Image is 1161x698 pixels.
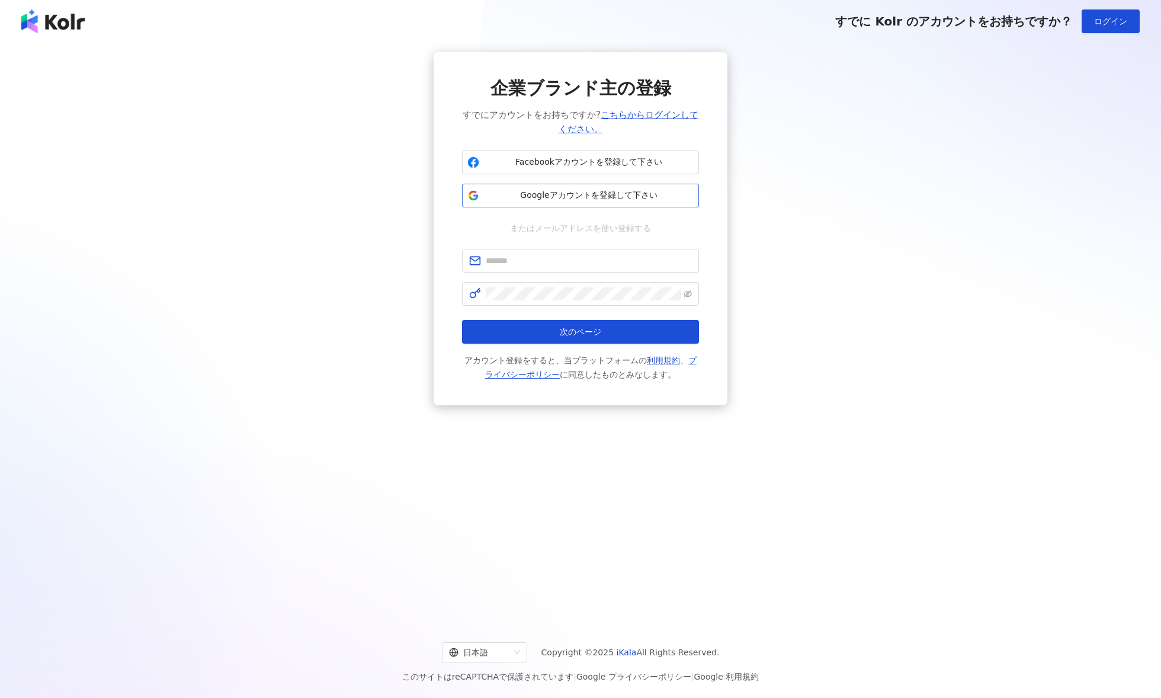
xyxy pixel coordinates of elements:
[541,645,720,659] span: Copyright © 2025 All Rights Reserved.
[1082,9,1140,33] button: ログイン
[462,108,699,136] span: すでにアカウントをお持ちですか?
[462,320,699,344] button: 次のページ
[462,353,699,382] span: アカウント登録をすると、当プラットフォームの 、 に同意したものとみなします。
[484,190,694,201] span: Googleアカウントを登録して下さい
[560,327,601,337] span: 次のページ
[573,672,576,681] span: |
[576,672,691,681] a: Google プライバシーポリシー
[1094,17,1127,26] span: ログイン
[502,222,659,235] span: またはメールアドレスを使い登録する
[694,672,759,681] a: Google 利用規約
[684,290,692,298] span: eye-invisible
[559,110,698,135] a: こちらからログインしてください。
[490,76,671,101] span: 企業ブランド主の登録
[449,643,509,662] div: 日本語
[835,14,1072,28] span: すでに Kolr のアカウントをお持ちですか？
[21,9,85,33] img: logo
[462,184,699,207] button: Googleアカウントを登録して下さい
[462,151,699,174] button: Facebookアカウントを登録して下さい
[691,672,694,681] span: |
[617,648,637,657] a: iKala
[402,670,759,684] span: このサイトはreCAPTCHAで保護されています
[484,156,694,168] span: Facebookアカウントを登録して下さい
[647,356,680,365] a: 利用規約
